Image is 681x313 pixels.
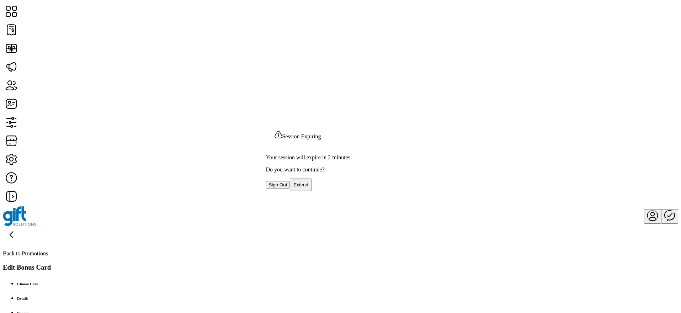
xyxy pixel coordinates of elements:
[269,182,287,187] span: Sign Out
[266,181,290,189] button: Sign Out
[290,179,312,191] button: Extend
[282,133,321,139] span: Session Expiring
[266,154,415,161] p: Your session will expire in 2 minutes.
[293,182,308,187] span: Extend
[266,166,415,173] p: Do you want to continue?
